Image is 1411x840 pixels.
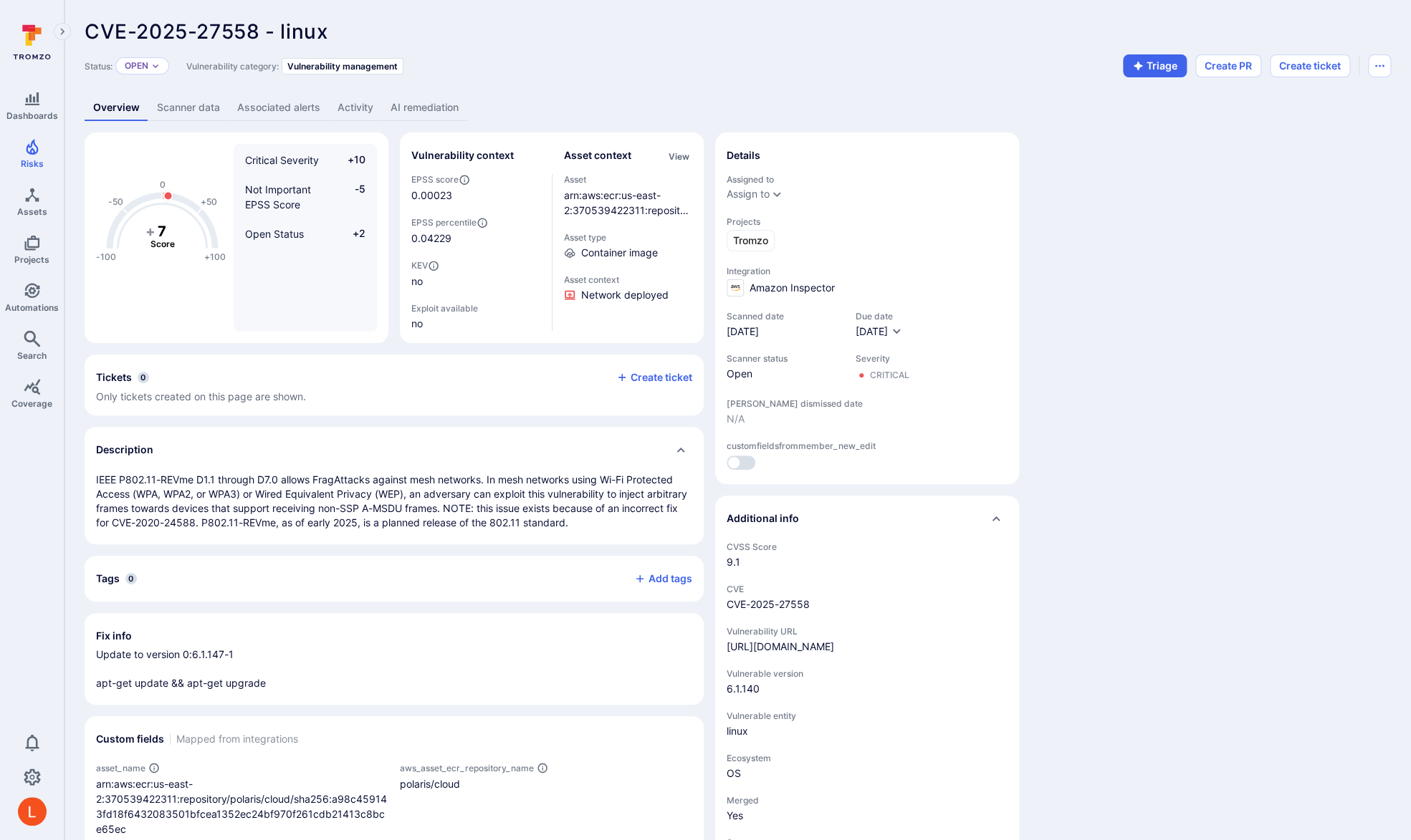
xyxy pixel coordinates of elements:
span: Assigned to [727,174,1008,185]
span: no [411,317,540,331]
span: OS [727,766,1008,781]
a: [URL][DOMAIN_NAME] [727,639,834,654]
span: Asset [564,174,693,185]
span: Ecosystem [727,753,1008,763]
span: Projects [727,216,1008,227]
span: Container image [581,246,658,260]
p: IEEE P802.11-REVme D1.1 through D7.0 allows FragAttacks against mesh networks. In mesh networks u... [96,473,692,530]
span: aws_asset_ecr_repository_name [400,763,534,773]
span: 0 [138,372,149,383]
button: Triage [1123,54,1187,77]
button: Open [125,60,148,72]
span: 0 [125,573,137,584]
span: Asset type [564,232,693,243]
button: View [666,151,692,162]
button: Assign to [727,188,770,200]
h2: Asset context [564,148,631,163]
a: AI remediation [382,95,467,121]
span: Risks [21,158,44,169]
span: Scanner status [727,353,841,364]
div: Collapse description [85,427,704,473]
div: Due date field [856,311,902,339]
span: no [411,274,540,289]
i: Expand navigation menu [57,26,67,38]
span: Severity [856,353,909,364]
h2: Vulnerability context [411,148,514,163]
span: Coverage [11,398,52,409]
div: Lukas Šalkauskas [18,797,47,826]
div: Collapse [85,354,704,415]
img: ACg8ocL1zoaGYHINvVelaXD2wTMKGlaFbOiGNlSQVKsddkbQKplo=s96-c [18,797,47,826]
span: Integration [727,266,1008,276]
span: 0.00023 [411,188,452,203]
text: -100 [96,251,116,262]
span: Vulnerability category: [186,61,279,72]
a: Overview [85,95,148,121]
h2: Tags [96,571,120,586]
span: Status: [85,61,113,72]
span: 6.1.140 [727,682,1008,696]
h2: Tickets [96,370,132,385]
button: Create PR [1195,54,1261,77]
div: polaris/cloud [400,776,692,791]
tspan: 7 [158,223,166,240]
div: Vulnerability tabs [85,95,1391,121]
span: 9.1 [727,555,1008,569]
span: Assets [17,206,47,217]
span: Merged [727,795,1008,806]
span: Amazon Inspector [750,281,835,295]
span: Scanned date [727,311,841,322]
span: Vulnerable version [727,668,1008,679]
span: EPSS score [411,174,540,185]
span: 0.04229 [411,231,540,246]
g: The vulnerability score is based on the parameters defined in the settings [134,223,191,250]
tspan: + [145,223,155,240]
span: [PERSON_NAME] dismissed date [727,398,1008,409]
span: Vulnerability URL [727,626,1008,637]
span: Open Status [245,228,304,240]
text: +50 [201,196,217,207]
span: Tromzo [733,233,768,248]
button: Expand navigation menu [54,23,71,40]
button: Create ticket [616,371,692,384]
text: 0 [160,178,166,189]
span: [DATE] [727,324,841,339]
section: details card [715,132,1019,484]
span: Projects [14,254,49,265]
h2: Description [96,443,153,457]
span: Mapped from integrations [176,732,298,746]
span: CVE [727,584,1008,594]
span: Critical Severity [245,154,319,166]
span: Automations [5,302,59,313]
h2: Fix info [96,629,132,643]
p: Update to version 0:6.1.147-1 apt-get update && apt-get upgrade [96,647,692,690]
span: CVE-2025-27558 - linux [85,19,327,44]
span: KEV [411,260,540,271]
span: Due date [856,311,902,322]
span: +2 [338,226,365,241]
span: Dashboards [6,110,58,121]
button: Create ticket [1270,54,1350,77]
button: Expand dropdown [771,188,783,200]
span: Vulnerable entity [727,710,1008,721]
a: Tromzo [727,230,775,251]
section: fix info card [85,613,704,705]
span: +10 [338,153,365,168]
text: -50 [108,196,123,207]
div: Collapse [715,496,1019,541]
div: Click to view all asset context details [666,148,692,163]
h2: Additional info [727,511,799,526]
span: Only tickets created on this page are shown. [96,390,306,402]
button: Options menu [1368,54,1391,77]
span: Click to view evidence [581,288,669,302]
h2: Details [727,148,760,163]
text: +100 [204,251,226,262]
section: tickets card [85,354,704,415]
span: asset_name [96,763,145,773]
span: Search [17,350,47,361]
a: CVE-2025-27558 [727,598,810,610]
span: Exploit available [411,303,478,314]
